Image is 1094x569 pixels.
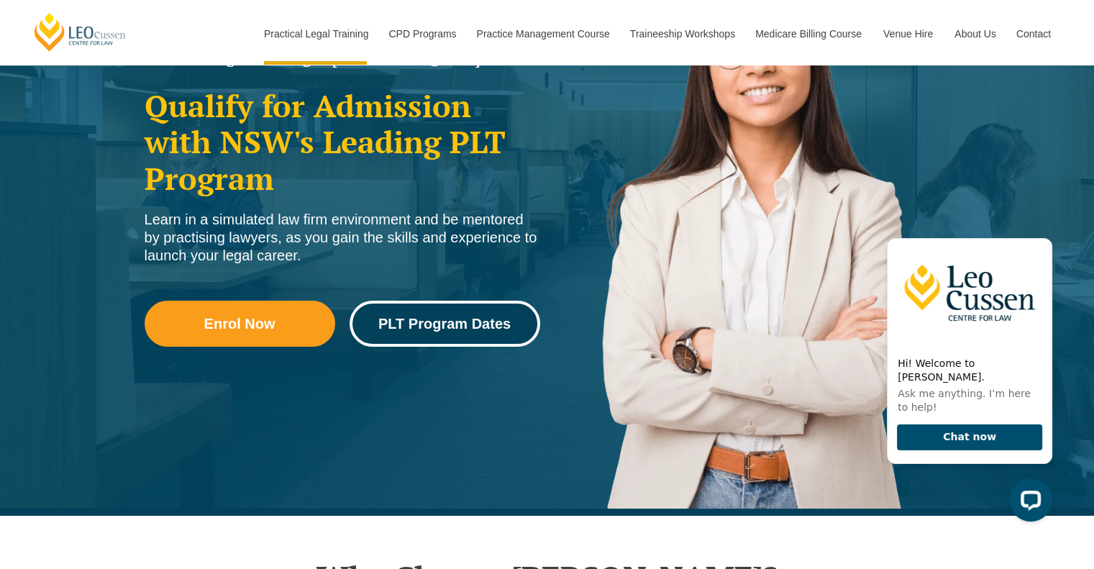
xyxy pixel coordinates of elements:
div: Learn in a simulated law firm environment and be mentored by practising lawyers, as you gain the ... [145,211,540,265]
a: About Us [944,3,1006,65]
span: PLT Program Dates [378,317,511,331]
a: Traineeship Workshops [619,3,744,65]
a: Practical Legal Training [253,3,378,65]
a: [PERSON_NAME] Centre for Law [32,12,128,53]
a: CPD Programs [378,3,465,65]
iframe: LiveChat chat widget [875,226,1058,533]
a: Venue Hire [872,3,944,65]
h2: Qualify for Admission with NSW's Leading PLT Program [145,88,540,196]
a: Medicare Billing Course [744,3,872,65]
span: Enrol Now [204,317,275,331]
a: Contact [1006,3,1062,65]
h1: Practical Legal Training in [GEOGRAPHIC_DATA] [145,52,540,66]
a: Practice Management Course [466,3,619,65]
a: Enrol Now [145,301,335,347]
a: PLT Program Dates [350,301,540,347]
